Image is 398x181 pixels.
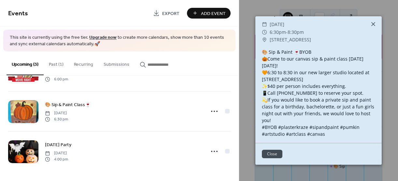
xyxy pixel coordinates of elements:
span: Export [162,10,179,17]
div: ​ [262,36,267,44]
span: [DATE] [270,21,284,28]
span: [DATE] [45,150,68,156]
span: Events [8,7,28,20]
button: Close [262,150,282,158]
a: [DATE] Party [45,141,71,148]
span: - [286,29,288,35]
span: 6:30pm [270,29,286,35]
button: Submissions [98,51,135,75]
span: This site is currently using the free tier. to create more calendars, show more than 10 events an... [10,35,229,47]
button: Upcoming (3) [7,51,44,75]
div: ​ [262,21,267,28]
span: 4:00 pm [45,156,68,162]
span: [STREET_ADDRESS] [270,36,311,44]
span: 8:30pm [288,29,304,35]
a: 🎨 Sip & Paint Class🍷 [45,101,91,108]
span: 🎨 Sip & Paint Class🍷 [45,102,91,108]
div: 🎨 Sip & Paint 🍷BYOB 🎃Come to our canvas sip & paint class [DATE][DATE]! 🧡6:30 to 8:30 in our new ... [255,49,382,137]
span: [DATE] [45,110,68,116]
span: [DATE] Party [45,142,71,148]
span: Add Event [201,10,226,17]
a: Export [148,8,184,19]
button: Add Event [187,8,231,19]
button: Recurring [69,51,98,75]
span: 6:30 pm [45,116,68,122]
div: ​ [262,28,267,36]
button: Past (1) [44,51,69,75]
a: Upgrade now [89,33,117,42]
span: 6:00 pm [45,76,68,82]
